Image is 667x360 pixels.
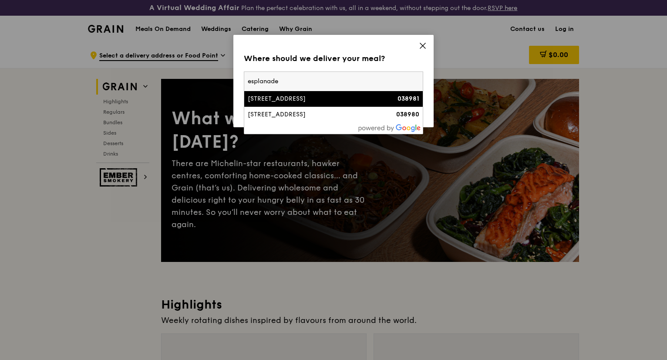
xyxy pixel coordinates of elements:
div: Where should we deliver your meal? [244,52,423,65]
img: powered-by-google.60e8a832.png [358,124,421,132]
strong: 038980 [396,111,419,118]
strong: 038981 [398,95,419,102]
div: [STREET_ADDRESS] [248,95,377,103]
div: [STREET_ADDRESS] [248,110,377,119]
